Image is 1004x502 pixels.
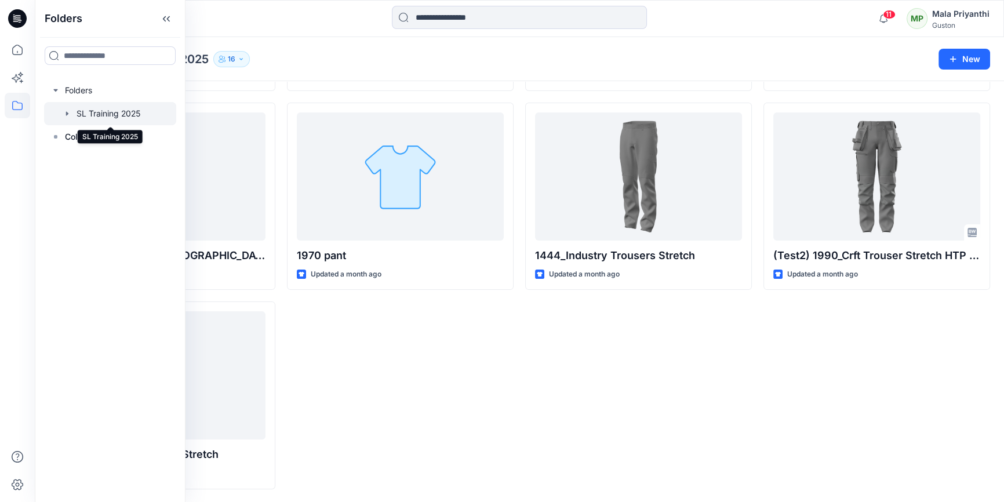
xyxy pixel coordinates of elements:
[932,7,990,21] div: Mala Priyanthi
[883,10,896,19] span: 11
[773,112,980,241] a: (Test2) 1990_Crft Trouser Stretch HTP KP X1900
[773,248,980,264] p: (Test2) 1990_Crft Trouser Stretch HTP KP X1900
[787,268,858,281] p: Updated a month ago
[297,248,504,264] p: 1970 pant
[213,51,250,67] button: 16
[549,268,620,281] p: Updated a month ago
[228,53,235,66] p: 16
[297,112,504,241] a: 1970 pant
[535,248,742,264] p: 1444_Industry Trousers Stretch
[65,130,108,144] p: Collections
[535,112,742,241] a: 1444_Industry Trousers Stretch
[938,49,990,70] button: New
[907,8,927,29] div: MP
[932,21,990,30] div: Guston
[311,268,381,281] p: Updated a month ago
